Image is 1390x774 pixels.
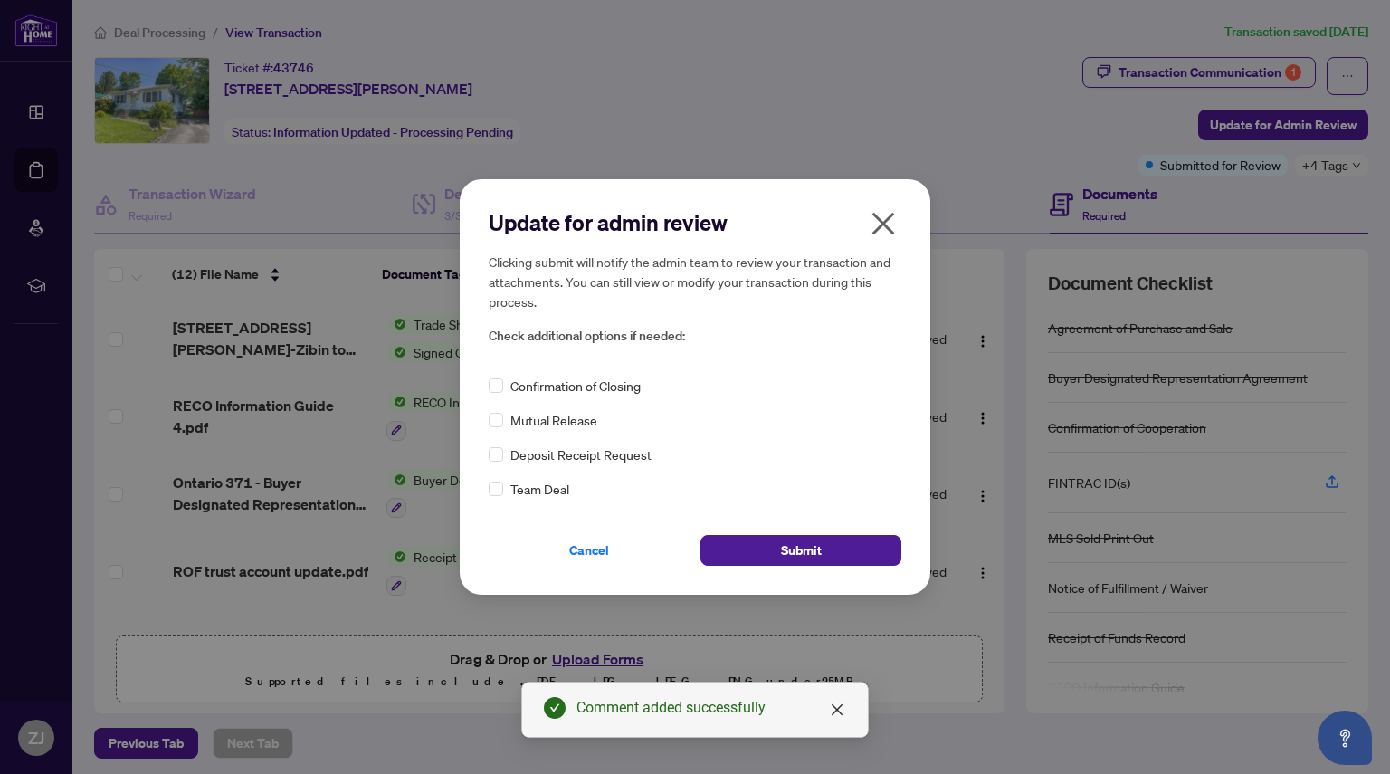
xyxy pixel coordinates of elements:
span: Deposit Receipt Request [510,444,652,464]
span: Check additional options if needed: [489,326,901,347]
h2: Update for admin review [489,208,901,237]
div: Comment added successfully [576,697,846,719]
button: Open asap [1318,711,1372,765]
span: Confirmation of Closing [510,376,641,396]
span: Mutual Release [510,410,597,430]
h5: Clicking submit will notify the admin team to review your transaction and attachments. You can st... [489,252,901,311]
button: Submit [700,535,901,566]
span: Submit [781,536,822,565]
span: check-circle [544,697,566,719]
span: Cancel [569,536,609,565]
button: Cancel [489,535,690,566]
span: close [830,702,844,717]
a: Close [827,700,847,720]
span: Team Deal [510,479,569,499]
span: close [869,209,898,238]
